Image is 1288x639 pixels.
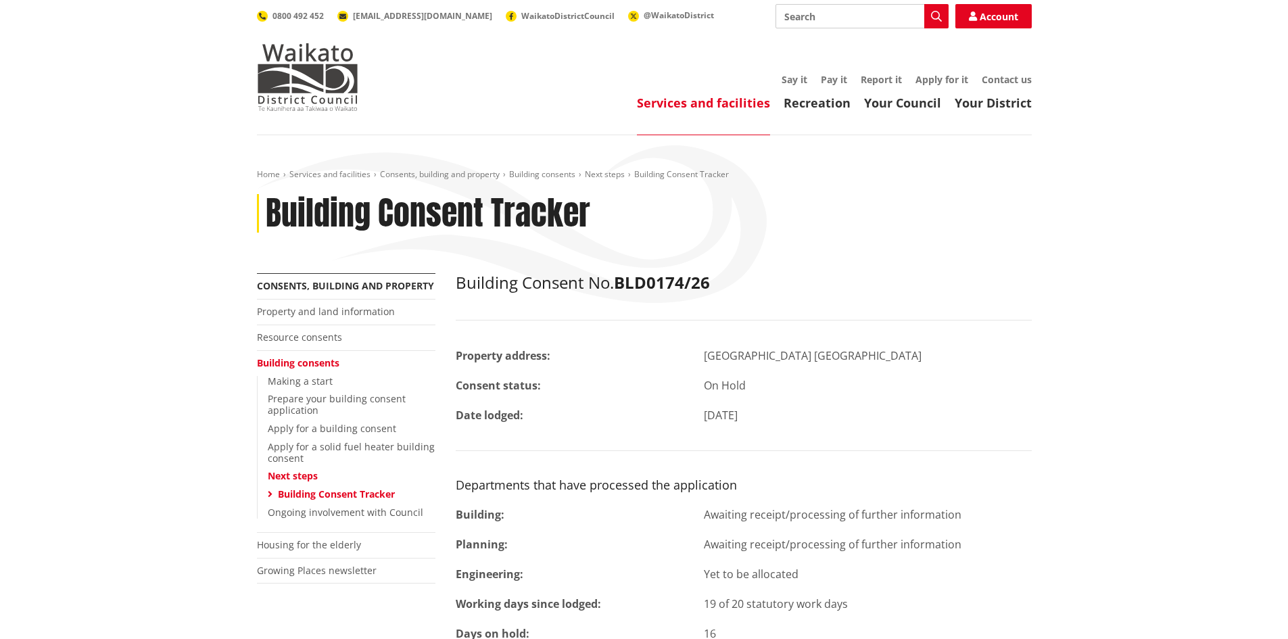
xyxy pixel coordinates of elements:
a: Next steps [268,469,318,482]
span: 0800 492 452 [272,10,324,22]
a: 0800 492 452 [257,10,324,22]
a: Growing Places newsletter [257,564,377,577]
a: Apply for a solid fuel heater building consent​ [268,440,435,465]
a: Say it [782,73,807,86]
a: Ongoing involvement with Council [268,506,423,519]
strong: Consent status: [456,378,541,393]
strong: BLD0174/26 [614,271,710,293]
span: Building Consent Tracker [634,168,729,180]
a: Pay it [821,73,847,86]
a: Prepare your building consent application [268,392,406,417]
a: Building Consent Tracker [278,488,395,500]
strong: Building: [456,507,504,522]
img: Waikato District Council - Te Kaunihera aa Takiwaa o Waikato [257,43,358,111]
div: Awaiting receipt/processing of further information [694,536,1042,552]
a: Services and facilities [289,168,371,180]
a: Recreation [784,95,851,111]
a: Consents, building and property [257,279,434,292]
a: Report it [861,73,902,86]
div: On Hold [694,377,1042,394]
a: Services and facilities [637,95,770,111]
strong: Planning: [456,537,508,552]
a: Building consents [257,356,339,369]
nav: breadcrumb [257,169,1032,181]
a: Your District [955,95,1032,111]
div: Yet to be allocated [694,566,1042,582]
a: Building consents [509,168,575,180]
a: Resource consents [257,331,342,344]
a: Contact us [982,73,1032,86]
a: @WaikatoDistrict [628,9,714,21]
strong: Engineering: [456,567,523,582]
strong: Date lodged: [456,408,523,423]
a: Account [955,4,1032,28]
a: Property and land information [257,305,395,318]
span: [EMAIL_ADDRESS][DOMAIN_NAME] [353,10,492,22]
div: [DATE] [694,407,1042,423]
h3: Departments that have processed the application [456,478,1032,493]
a: Making a start [268,375,333,387]
span: @WaikatoDistrict [644,9,714,21]
a: Housing for the elderly [257,538,361,551]
h1: Building Consent Tracker [266,194,590,233]
h2: Building Consent No. [456,273,1032,293]
strong: Property address: [456,348,550,363]
span: WaikatoDistrictCouncil [521,10,615,22]
a: Consents, building and property [380,168,500,180]
a: Home [257,168,280,180]
div: 19 of 20 statutory work days [694,596,1042,612]
a: Next steps [585,168,625,180]
a: Apply for a building consent [268,422,396,435]
a: Your Council [864,95,941,111]
div: Awaiting receipt/processing of further information [694,506,1042,523]
a: Apply for it [915,73,968,86]
div: [GEOGRAPHIC_DATA] [GEOGRAPHIC_DATA] [694,348,1042,364]
input: Search input [776,4,949,28]
a: WaikatoDistrictCouncil [506,10,615,22]
a: [EMAIL_ADDRESS][DOMAIN_NAME] [337,10,492,22]
strong: Working days since lodged: [456,596,601,611]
